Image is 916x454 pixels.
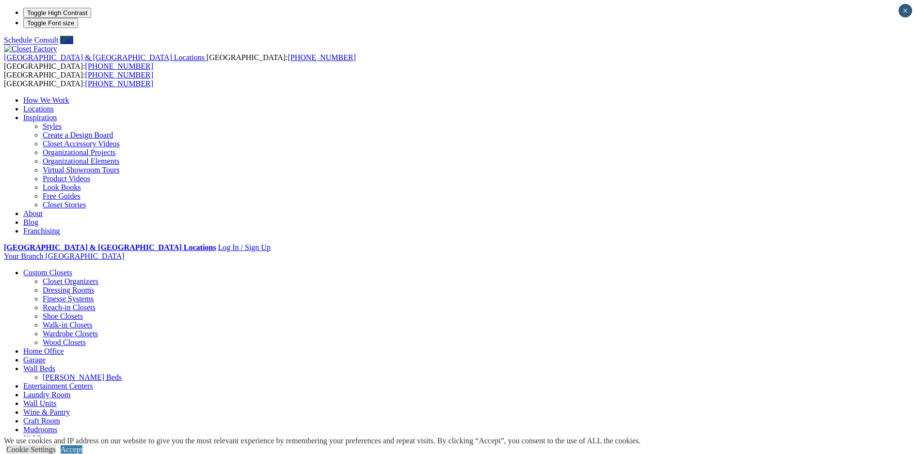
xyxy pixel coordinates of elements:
a: Wall Units [23,399,56,407]
a: Home Office [23,347,64,355]
a: [GEOGRAPHIC_DATA] & [GEOGRAPHIC_DATA] Locations [4,53,207,62]
button: Close [899,4,912,17]
a: How We Work [23,96,69,104]
span: Toggle Font size [27,19,74,27]
a: Your Branch [GEOGRAPHIC_DATA] [4,252,125,260]
a: Wall Beds [23,364,55,373]
a: Kid Spaces [23,434,58,442]
a: Accept [61,445,82,454]
span: [GEOGRAPHIC_DATA] [45,252,124,260]
a: About [23,209,43,218]
a: Call [60,36,73,44]
a: Inspiration [23,113,57,122]
a: Styles [43,122,62,130]
a: [PHONE_NUMBER] [288,53,355,62]
span: [GEOGRAPHIC_DATA]: [GEOGRAPHIC_DATA]: [4,71,153,88]
span: [GEOGRAPHIC_DATA]: [GEOGRAPHIC_DATA]: [4,53,356,70]
div: We use cookies and IP address on our website to give you the most relevant experience by remember... [4,437,641,445]
a: Product Videos [43,174,90,183]
a: Finesse Systems [43,295,94,303]
button: Toggle High Contrast [23,8,91,18]
span: [GEOGRAPHIC_DATA] & [GEOGRAPHIC_DATA] Locations [4,53,205,62]
button: Toggle Font size [23,18,78,28]
a: Wood Closets [43,338,86,346]
a: Entertainment Centers [23,382,93,390]
a: Reach-in Closets [43,303,96,312]
a: Closet Organizers [43,277,98,285]
a: Organizational Projects [43,148,115,157]
a: Dressing Rooms [43,286,94,294]
a: Look Books [43,183,81,191]
a: Free Guides [43,192,80,200]
a: Closet Accessory Videos [43,140,120,148]
a: [PHONE_NUMBER] [85,79,153,88]
a: [GEOGRAPHIC_DATA] & [GEOGRAPHIC_DATA] Locations [4,243,216,251]
span: Your Branch [4,252,43,260]
a: [PERSON_NAME] Beds [43,373,122,381]
a: [PHONE_NUMBER] [85,71,153,79]
a: Virtual Showroom Tours [43,166,120,174]
a: Garage [23,356,46,364]
a: Franchising [23,227,60,235]
a: Wardrobe Closets [43,329,98,338]
a: Mudrooms [23,425,57,434]
a: [PHONE_NUMBER] [85,62,153,70]
a: Custom Closets [23,268,72,277]
a: Shoe Closets [43,312,83,320]
a: Schedule Consult [4,36,58,44]
span: Toggle High Contrast [27,9,87,16]
a: Laundry Room [23,391,70,399]
a: Cookie Settings [6,445,56,454]
a: Create a Design Board [43,131,113,139]
a: Organizational Elements [43,157,119,165]
a: Log In / Sign Up [218,243,270,251]
img: Closet Factory [4,45,57,53]
a: Closet Stories [43,201,86,209]
a: Walk-in Closets [43,321,92,329]
a: Locations [23,105,54,113]
a: Craft Room [23,417,60,425]
a: Blog [23,218,38,226]
a: Wine & Pantry [23,408,70,416]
